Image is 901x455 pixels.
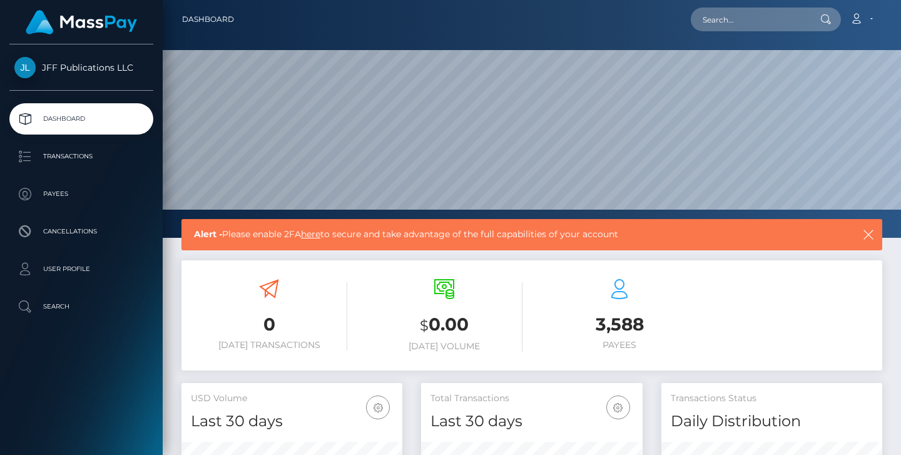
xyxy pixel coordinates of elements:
[191,392,393,405] h5: USD Volume
[9,253,153,285] a: User Profile
[9,178,153,210] a: Payees
[14,260,148,279] p: User Profile
[541,340,698,350] h6: Payees
[9,291,153,322] a: Search
[671,411,873,432] h4: Daily Distribution
[14,147,148,166] p: Transactions
[366,312,522,338] h3: 0.00
[14,297,148,316] p: Search
[14,110,148,128] p: Dashboard
[541,312,698,337] h3: 3,588
[182,6,234,33] a: Dashboard
[26,10,137,34] img: MassPay Logo
[194,228,222,240] b: Alert -
[191,340,347,350] h6: [DATE] Transactions
[9,216,153,247] a: Cancellations
[691,8,808,31] input: Search...
[420,317,429,334] small: $
[191,411,393,432] h4: Last 30 days
[14,222,148,241] p: Cancellations
[9,103,153,135] a: Dashboard
[194,228,795,241] span: Please enable 2FA to secure and take advantage of the full capabilities of your account
[14,185,148,203] p: Payees
[14,57,36,78] img: JFF Publications LLC
[366,341,522,352] h6: [DATE] Volume
[430,411,633,432] h4: Last 30 days
[671,392,873,405] h5: Transactions Status
[9,62,153,73] span: JFF Publications LLC
[191,312,347,337] h3: 0
[9,141,153,172] a: Transactions
[430,392,633,405] h5: Total Transactions
[301,228,320,240] a: here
